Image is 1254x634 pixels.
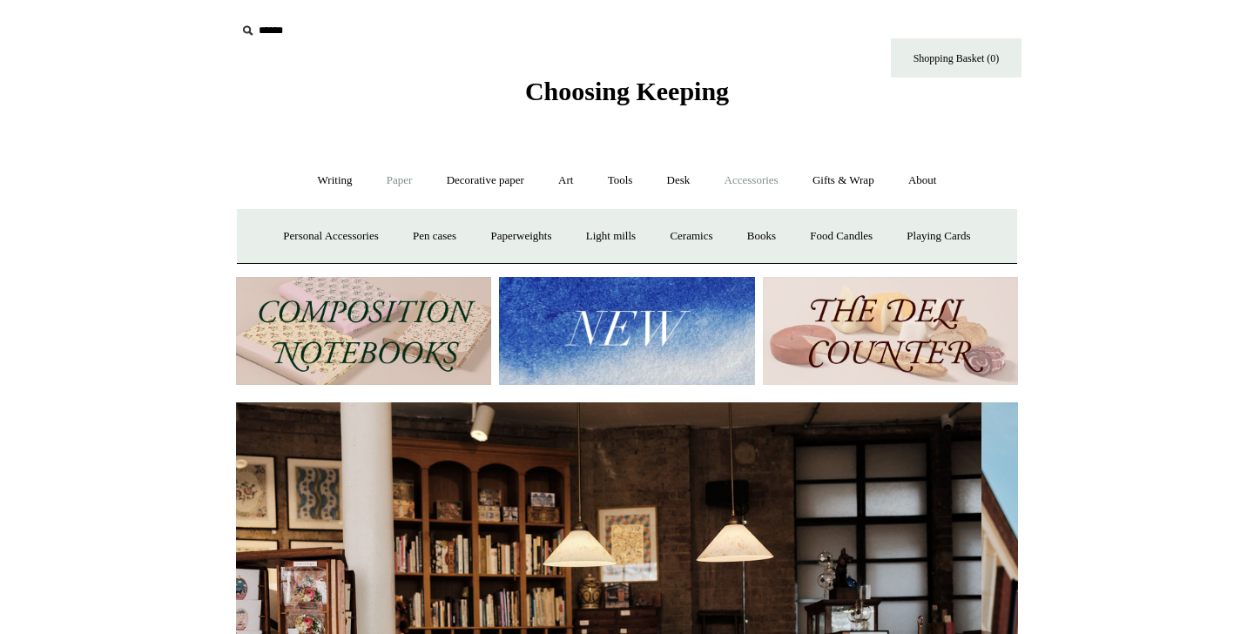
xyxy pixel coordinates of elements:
a: Art [543,158,589,204]
img: 202302 Composition ledgers.jpg__PID:69722ee6-fa44-49dd-a067-31375e5d54ec [236,277,491,386]
img: New.jpg__PID:f73bdf93-380a-4a35-bcfe-7823039498e1 [499,277,754,386]
a: Desk [651,158,706,204]
a: Choosing Keeping [525,91,729,103]
a: Food Candles [794,213,888,260]
a: Pen cases [397,213,472,260]
a: Personal Accessories [267,213,394,260]
a: About [893,158,953,204]
a: Shopping Basket (0) [891,38,1021,78]
a: Playing Cards [891,213,986,260]
a: Writing [302,158,368,204]
a: Gifts & Wrap [797,158,890,204]
a: Books [731,213,792,260]
span: Choosing Keeping [525,77,729,105]
img: The Deli Counter [763,277,1018,386]
a: Paper [371,158,428,204]
a: Decorative paper [431,158,540,204]
a: Tools [592,158,649,204]
a: Paperweights [475,213,567,260]
a: Light mills [570,213,651,260]
a: Ceramics [654,213,728,260]
a: Accessories [709,158,794,204]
